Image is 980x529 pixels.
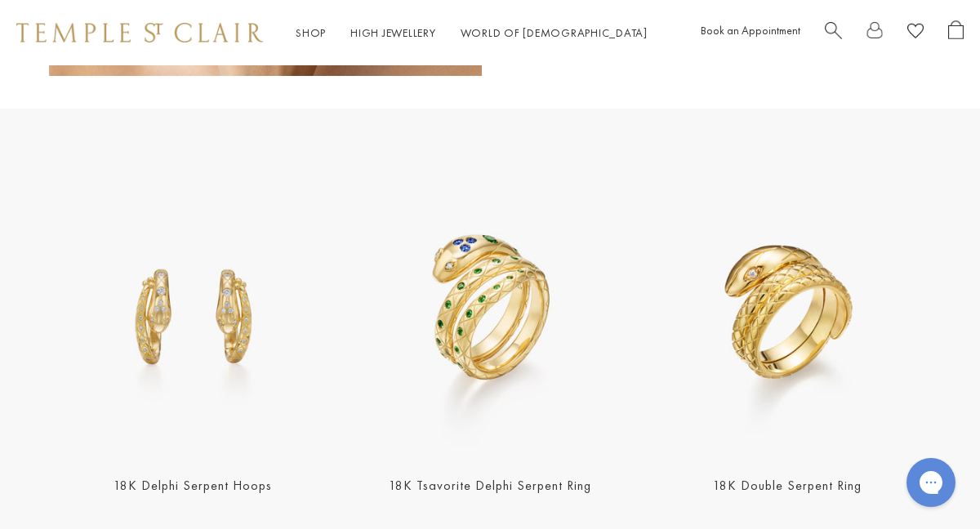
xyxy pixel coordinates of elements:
[713,477,862,494] a: 18K Double Serpent Ring
[825,20,842,46] a: Search
[346,170,634,457] a: R36135-SRPBSTGR36135-SRPBSTG
[907,20,924,46] a: View Wishlist
[296,25,326,40] a: ShopShop
[49,170,336,457] img: 18K Delphi Serpent Hoops
[701,23,800,38] a: Book an Appointment
[644,170,931,457] img: 18K Double Serpent Ring
[461,25,648,40] a: World of [DEMOGRAPHIC_DATA]World of [DEMOGRAPHIC_DATA]
[16,23,263,42] img: Temple St. Clair
[346,170,634,457] img: R36135-SRPBSTG
[389,477,591,494] a: 18K Tsavorite Delphi Serpent Ring
[898,452,964,513] iframe: Gorgias live chat messenger
[114,477,272,494] a: 18K Delphi Serpent Hoops
[350,25,436,40] a: High JewelleryHigh Jewellery
[644,170,931,457] a: 18K Double Serpent Ring18K Double Serpent Ring
[49,170,336,457] a: 18K Delphi Serpent Hoops18K Delphi Serpent Hoops
[296,23,648,43] nav: Main navigation
[948,20,964,46] a: Open Shopping Bag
